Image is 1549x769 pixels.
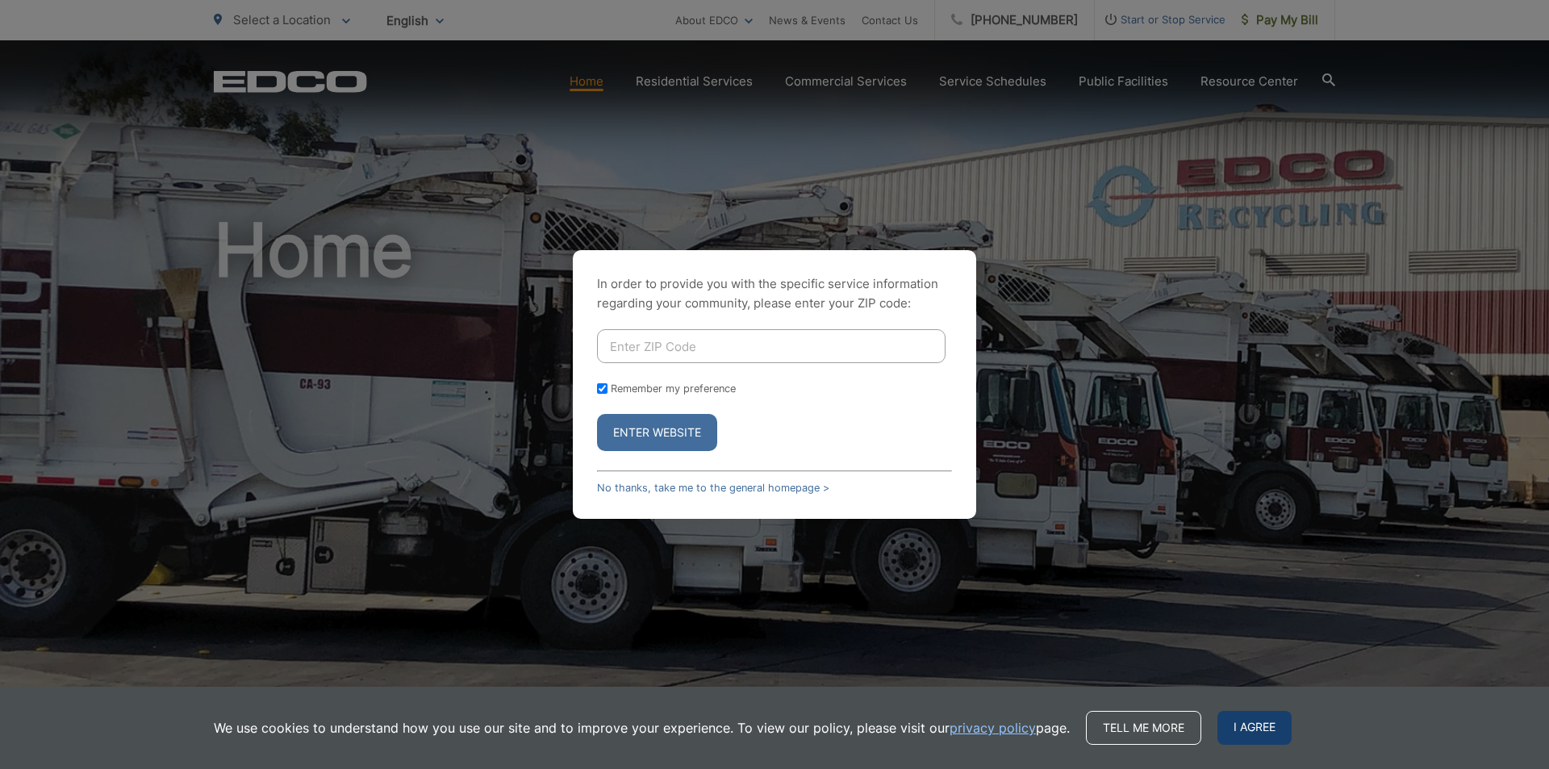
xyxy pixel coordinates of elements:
[1217,711,1292,745] span: I agree
[597,274,952,313] p: In order to provide you with the specific service information regarding your community, please en...
[597,482,829,494] a: No thanks, take me to the general homepage >
[611,382,736,395] label: Remember my preference
[1086,711,1201,745] a: Tell me more
[597,329,946,363] input: Enter ZIP Code
[597,414,717,451] button: Enter Website
[950,718,1036,738] a: privacy policy
[214,718,1070,738] p: We use cookies to understand how you use our site and to improve your experience. To view our pol...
